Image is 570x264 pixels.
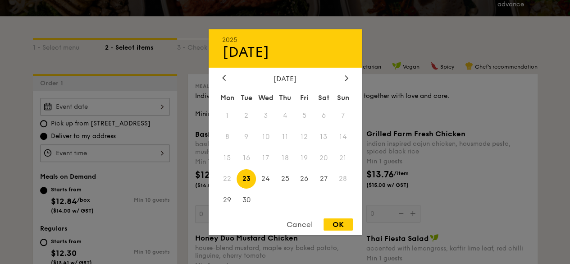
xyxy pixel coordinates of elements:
[256,148,275,167] span: 17
[256,106,275,125] span: 3
[222,36,348,43] div: 2025
[218,106,237,125] span: 1
[314,106,333,125] span: 6
[314,89,333,106] div: Sat
[218,169,237,189] span: 22
[295,106,314,125] span: 5
[275,106,295,125] span: 4
[218,89,237,106] div: Mon
[278,218,322,231] div: Cancel
[295,169,314,189] span: 26
[295,148,314,167] span: 19
[275,89,295,106] div: Thu
[256,89,275,106] div: Wed
[333,148,353,167] span: 21
[237,148,256,167] span: 16
[314,127,333,146] span: 13
[237,106,256,125] span: 2
[237,169,256,189] span: 23
[333,106,353,125] span: 7
[324,218,353,231] div: OK
[333,169,353,189] span: 28
[295,127,314,146] span: 12
[218,190,237,210] span: 29
[222,74,348,83] div: [DATE]
[256,169,275,189] span: 24
[275,169,295,189] span: 25
[237,89,256,106] div: Tue
[256,127,275,146] span: 10
[237,127,256,146] span: 9
[275,127,295,146] span: 11
[295,89,314,106] div: Fri
[314,169,333,189] span: 27
[314,148,333,167] span: 20
[333,127,353,146] span: 14
[275,148,295,167] span: 18
[218,148,237,167] span: 15
[237,190,256,210] span: 30
[218,127,237,146] span: 8
[333,89,353,106] div: Sun
[222,43,348,60] div: [DATE]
